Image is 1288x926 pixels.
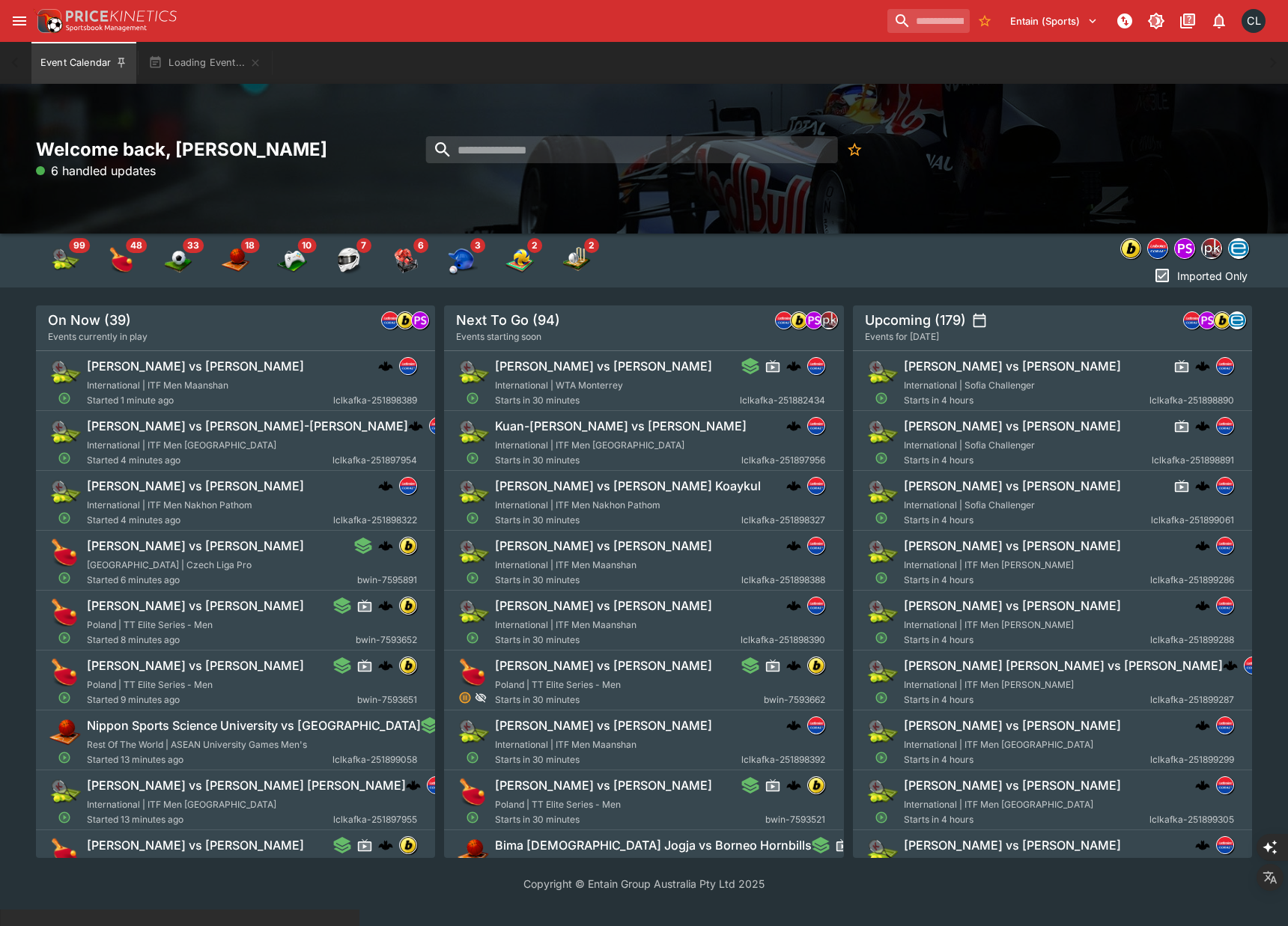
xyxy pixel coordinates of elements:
[1150,752,1234,767] span: lclkafka-251899299
[456,657,489,689] img: table_tennis.png
[775,311,793,329] div: lclkafka
[408,418,423,433] img: logo-cerberus.svg
[456,311,560,329] h5: Next To Go (94)
[87,559,252,570] span: [GEOGRAPHIC_DATA] | Czech Liga Pro
[786,598,801,613] img: logo-cerberus.svg
[412,312,428,329] img: pandascore.png
[904,380,1035,391] span: International | Sofia Challenger
[48,836,81,869] img: table_tennis.png
[1213,311,1231,329] div: bwin
[87,513,333,528] span: Started 4 minutes ago
[48,537,81,570] img: table_tennis.png
[875,392,888,405] svg: Open
[49,246,79,275] div: Tennis
[332,453,417,468] span: lclkafka-251897954
[456,836,489,869] img: basketball.png
[786,538,801,553] div: cerberus
[786,538,801,553] img: logo-cerberus.svg
[1120,238,1141,259] div: bwin
[1149,393,1234,408] span: lclkafka-251898890
[584,238,599,253] span: 2
[505,246,535,275] div: Volleyball
[382,312,398,329] img: lclkafka.png
[1150,692,1234,707] span: lclkafka-251899287
[808,717,824,734] img: lclkafka.png
[904,359,1121,374] h6: [PERSON_NAME] vs [PERSON_NAME]
[865,657,898,689] img: tennis.png
[411,311,429,329] div: pandascore
[1228,311,1246,329] div: betradar
[790,311,808,329] div: bwin
[1195,359,1210,374] div: cerberus
[1152,453,1234,468] span: lclkafka-251898891
[972,313,987,328] button: settings
[865,329,939,344] span: Events for [DATE]
[741,752,825,767] span: lclkafka-251898392
[378,478,393,493] img: logo-cerberus.svg
[33,6,63,36] img: PriceKinetics Logo
[87,418,408,434] h6: [PERSON_NAME] vs [PERSON_NAME]-[PERSON_NAME]
[429,417,447,435] div: lclkafka
[36,234,605,287] div: Event type filters
[808,657,824,674] img: bwin.png
[391,246,421,275] img: boxing
[1149,264,1252,287] button: Imported Only
[391,246,421,275] div: Boxing
[406,778,421,793] img: logo-cerberus.svg
[1217,597,1233,614] img: lclkafka.png
[36,162,156,180] p: 6 handled updates
[396,311,414,329] div: bwin
[904,573,1150,588] span: Starts in 4 hours
[1174,7,1201,34] button: Documentation
[87,718,421,734] h6: Nippon Sports Science University vs [GEOGRAPHIC_DATA]
[495,559,637,570] span: International | ITF Men Maanshan
[904,718,1121,734] h6: [PERSON_NAME] vs [PERSON_NAME]
[400,537,416,554] img: bwin.png
[808,537,824,554] img: lclkafka.png
[904,619,1074,630] span: International | ITF Men [PERSON_NAME]
[87,778,406,794] h6: [PERSON_NAME] vs [PERSON_NAME] [PERSON_NAME]
[48,357,81,390] img: tennis.png
[399,597,417,615] div: bwin
[1245,657,1261,674] img: lclkafka.png
[1121,239,1140,258] img: bwin.png
[808,478,824,494] img: lclkafka.png
[1195,538,1210,553] img: logo-cerberus.svg
[1111,7,1138,34] button: NOT Connected to PK
[786,658,801,673] img: logo-cerberus.svg
[378,538,393,553] div: cerberus
[448,246,478,275] div: Baseball
[399,657,417,674] div: bwin
[1174,238,1195,259] div: pandascore
[806,312,822,329] img: pandascore.png
[400,597,416,614] img: bwin.png
[456,776,489,809] img: table_tennis.png
[87,658,304,674] h6: [PERSON_NAME] vs [PERSON_NAME]
[1183,311,1201,329] div: lclkafka
[87,633,356,648] span: Started 8 minutes ago
[495,393,740,408] span: Starts in 30 minutes
[807,357,825,375] div: lclkafka
[1217,358,1233,374] img: lclkafka.png
[87,838,304,853] h6: [PERSON_NAME] vs [PERSON_NAME]
[805,311,823,329] div: pandascore
[456,716,489,749] img: tennis.png
[1216,597,1234,615] div: lclkafka
[48,311,131,329] h5: On Now (39)
[786,359,801,374] div: cerberus
[865,417,898,450] img: tennis.png
[820,311,838,329] div: pricekinetics
[904,513,1151,528] span: Starts in 4 hours
[495,538,712,554] h6: [PERSON_NAME] vs [PERSON_NAME]
[765,812,825,827] span: bwin-7593521
[456,357,489,390] img: tennis.png
[357,692,417,707] span: bwin-7593651
[904,838,1121,853] h6: [PERSON_NAME] vs [PERSON_NAME]
[1223,658,1238,673] img: logo-cerberus.svg
[381,311,399,329] div: lclkafka
[87,573,357,588] span: Started 6 minutes ago
[1195,778,1210,793] img: logo-cerberus.svg
[741,453,825,468] span: lclkafka-251897956
[1217,478,1233,494] img: lclkafka.png
[470,238,485,253] span: 3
